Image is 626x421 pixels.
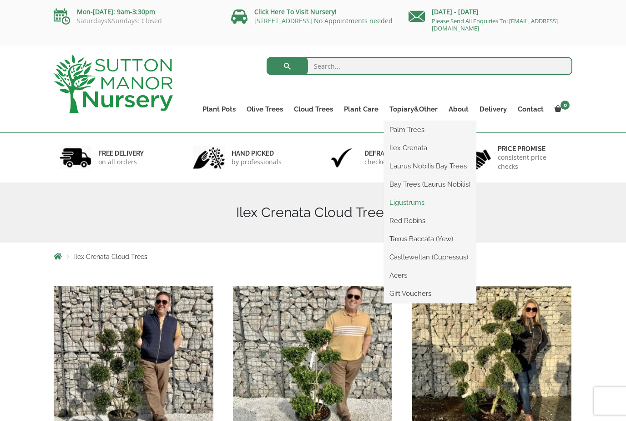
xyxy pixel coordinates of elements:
[432,17,558,32] a: Please Send All Enquiries To: [EMAIL_ADDRESS][DOMAIN_NAME]
[364,149,424,157] h6: Defra approved
[98,157,144,167] p: on all orders
[232,149,282,157] h6: hand picked
[474,103,512,116] a: Delivery
[512,103,549,116] a: Contact
[409,6,572,17] p: [DATE] - [DATE]
[326,146,358,169] img: 3.jpg
[254,16,393,25] a: [STREET_ADDRESS] No Appointments needed
[384,214,476,228] a: Red Robins
[498,145,567,153] h6: Price promise
[384,196,476,209] a: Ligustrums
[338,103,384,116] a: Plant Care
[74,253,147,260] span: Ilex Crenata Cloud Trees
[254,7,337,16] a: Click Here To Visit Nursery!
[384,103,443,116] a: Topiary&Other
[288,103,338,116] a: Cloud Trees
[232,157,282,167] p: by professionals
[498,153,567,171] p: consistent price checks
[193,146,225,169] img: 2.jpg
[384,159,476,173] a: Laurus Nobilis Bay Trees
[98,149,144,157] h6: FREE DELIVERY
[60,146,91,169] img: 1.jpg
[241,103,288,116] a: Olive Trees
[364,157,424,167] p: checked & Licensed
[384,269,476,282] a: Acers
[54,55,173,113] img: logo
[560,101,570,110] span: 0
[443,103,474,116] a: About
[54,253,572,260] nav: Breadcrumbs
[197,103,241,116] a: Plant Pots
[54,17,217,25] p: Saturdays&Sundays: Closed
[384,123,476,137] a: Palm Trees
[384,287,476,300] a: Gift Vouchers
[549,103,572,116] a: 0
[54,6,217,17] p: Mon-[DATE]: 9am-3:30pm
[384,232,476,246] a: Taxus Baccata (Yew)
[384,250,476,264] a: Castlewellan (Cupressus)
[384,141,476,155] a: Ilex Crenata
[384,178,476,191] a: Bay Trees (Laurus Nobilis)
[267,57,573,75] input: Search...
[54,204,572,221] h1: Ilex Crenata Cloud Trees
